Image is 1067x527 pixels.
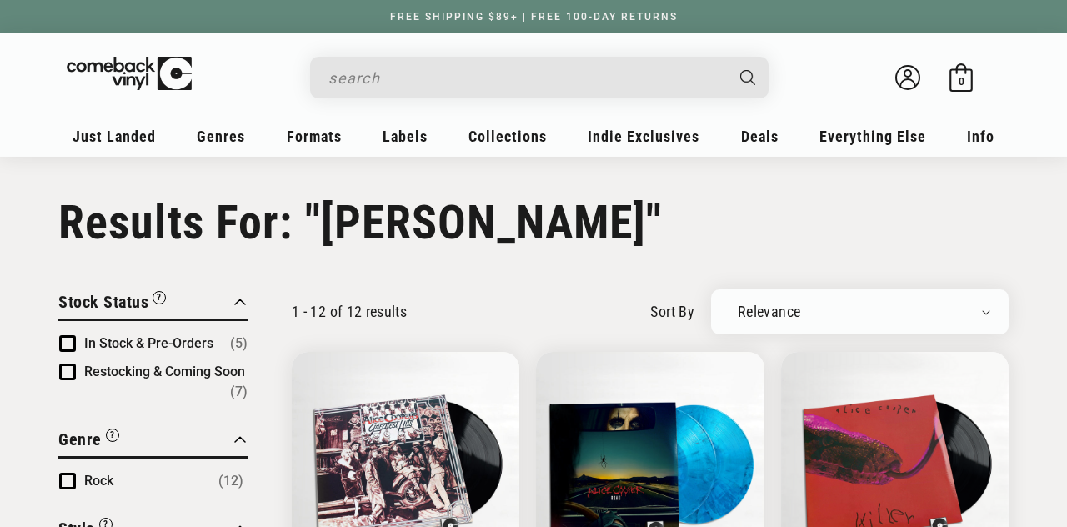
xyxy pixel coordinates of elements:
div: Search [310,57,769,98]
span: Rock [84,473,113,489]
span: Number of products: (7) [230,382,248,402]
span: 0 [959,75,964,88]
p: 1 - 12 of 12 results [292,303,407,320]
input: search [328,61,724,95]
span: Genres [197,128,245,145]
span: Collections [468,128,547,145]
a: FREE SHIPPING $89+ | FREE 100-DAY RETURNS [373,11,694,23]
span: Everything Else [819,128,926,145]
span: Just Landed [73,128,156,145]
label: sort by [650,300,694,323]
span: Genre [58,429,102,449]
span: Indie Exclusives [588,128,699,145]
span: Number of products: (5) [230,334,248,354]
span: Restocking & Coming Soon [84,364,245,379]
button: Filter by Genre [58,427,119,456]
span: Stock Status [58,292,148,312]
span: Formats [287,128,342,145]
span: In Stock & Pre-Orders [84,335,213,351]
button: Search [726,57,771,98]
span: Labels [383,128,428,145]
button: Filter by Stock Status [58,289,166,319]
span: Deals [741,128,779,145]
h1: Results For: "[PERSON_NAME]" [58,195,1009,250]
span: Info [967,128,994,145]
span: Number of products: (12) [218,471,243,491]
